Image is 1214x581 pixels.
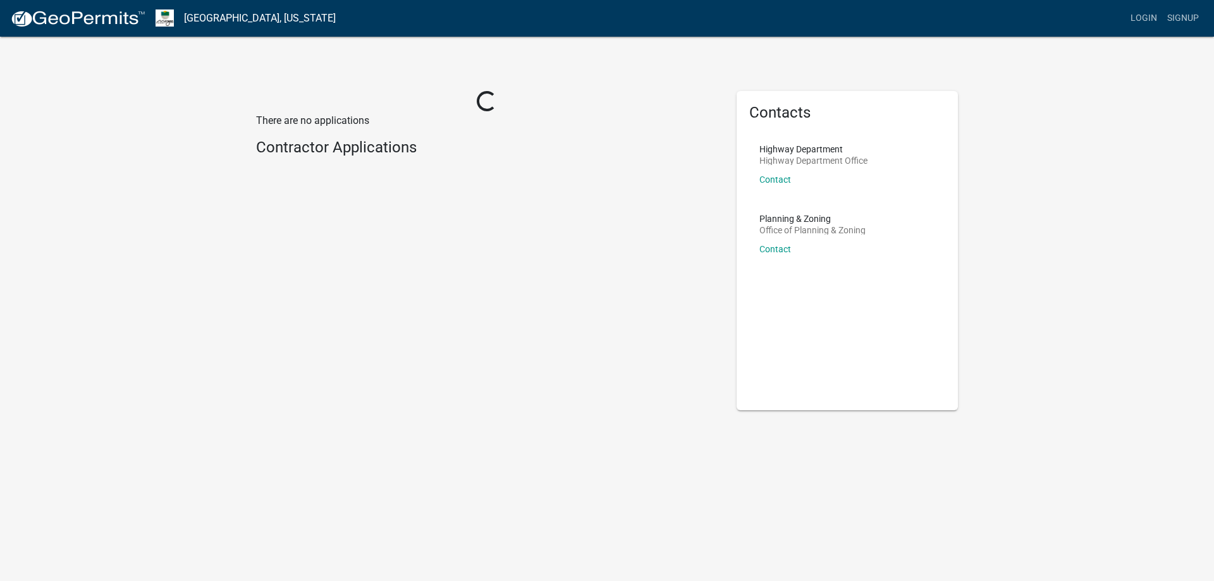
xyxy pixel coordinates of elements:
[759,214,866,223] p: Planning & Zoning
[759,156,868,165] p: Highway Department Office
[156,9,174,27] img: Morgan County, Indiana
[1125,6,1162,30] a: Login
[759,174,791,185] a: Contact
[184,8,336,29] a: [GEOGRAPHIC_DATA], [US_STATE]
[256,138,718,162] wm-workflow-list-section: Contractor Applications
[759,244,791,254] a: Contact
[749,104,945,122] h5: Contacts
[759,145,868,154] p: Highway Department
[256,138,718,157] h4: Contractor Applications
[256,113,718,128] p: There are no applications
[759,226,866,235] p: Office of Planning & Zoning
[1162,6,1204,30] a: Signup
